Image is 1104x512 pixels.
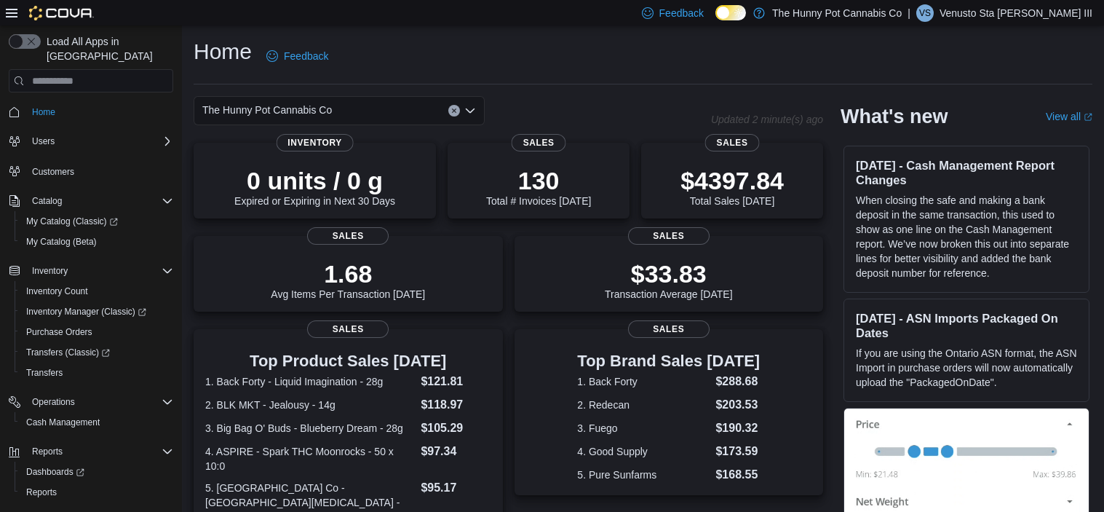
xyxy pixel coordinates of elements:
[15,302,179,322] a: Inventory Manager (Classic)
[32,166,74,178] span: Customers
[307,227,389,245] span: Sales
[26,417,100,428] span: Cash Management
[271,259,425,300] div: Avg Items Per Transaction [DATE]
[26,306,146,318] span: Inventory Manager (Classic)
[448,105,460,117] button: Clear input
[421,373,491,390] dd: $121.81
[715,396,760,414] dd: $203.53
[856,158,1077,187] h3: [DATE] - Cash Management Report Changes
[577,353,760,370] h3: Top Brand Sales [DATE]
[205,374,415,389] dt: 1. Back Forty - Liquid Imagination - 28g
[194,37,252,66] h1: Home
[3,101,179,122] button: Home
[3,441,179,462] button: Reports
[856,311,1077,340] h3: [DATE] - ASN Imports Packaged On Dates
[715,5,746,20] input: Dark Mode
[940,4,1092,22] p: Venusto Sta [PERSON_NAME] III
[20,283,94,300] a: Inventory Count
[26,285,88,297] span: Inventory Count
[15,482,179,503] button: Reports
[26,262,173,280] span: Inventory
[26,326,92,338] span: Purchase Orders
[605,259,733,288] p: $33.83
[234,166,395,195] p: 0 units / 0 g
[20,344,173,361] span: Transfers (Classic)
[3,131,179,151] button: Users
[205,444,415,473] dt: 4. ASPIRE - Spark THC Moonrocks - 50 x 10:0
[15,322,179,342] button: Purchase Orders
[772,4,902,22] p: The Hunny Pot Cannabis Co
[32,265,68,277] span: Inventory
[205,398,415,412] dt: 2. BLK MKT - Jealousy - 14g
[26,103,173,121] span: Home
[15,462,179,482] a: Dashboards
[705,134,760,151] span: Sales
[1084,113,1092,122] svg: External link
[856,346,1077,390] p: If you are using the Ontario ASN format, the ASN Import in purchase orders will now automatically...
[421,443,491,460] dd: $97.34
[26,192,68,210] button: Catalog
[20,344,116,361] a: Transfers (Classic)
[205,421,415,436] dt: 3. Big Bag O' Buds - Blueberry Dream - 28g
[15,232,179,252] button: My Catalog (Beta)
[26,466,84,478] span: Dashboards
[3,261,179,281] button: Inventory
[577,444,710,459] dt: 4. Good Supply
[26,163,80,181] a: Customers
[1046,111,1092,122] a: View allExternal link
[3,392,179,412] button: Operations
[26,393,173,411] span: Operations
[20,463,90,481] a: Dashboards
[234,166,395,207] div: Expired or Expiring in Next 30 Days
[307,320,389,338] span: Sales
[421,396,491,414] dd: $118.97
[711,114,823,125] p: Updated 2 minute(s) ago
[577,468,710,482] dt: 5. Pure Sunfarms
[26,103,61,121] a: Home
[15,281,179,302] button: Inventory Count
[26,487,57,498] span: Reports
[20,283,173,300] span: Inventory Count
[26,236,97,248] span: My Catalog (Beta)
[202,101,332,119] span: The Hunny Pot Cannabis Co
[26,133,173,150] span: Users
[916,4,934,22] div: Venusto Sta Maria III
[464,105,476,117] button: Open list of options
[577,398,710,412] dt: 2. Redecan
[276,134,354,151] span: Inventory
[26,216,118,227] span: My Catalog (Classic)
[32,396,75,408] span: Operations
[29,6,94,20] img: Cova
[26,192,173,210] span: Catalog
[15,211,179,232] a: My Catalog (Classic)
[20,484,173,501] span: Reports
[680,166,784,207] div: Total Sales [DATE]
[486,166,591,207] div: Total # Invoices [DATE]
[20,463,173,481] span: Dashboards
[20,233,103,251] a: My Catalog (Beta)
[26,262,74,280] button: Inventory
[20,213,173,230] span: My Catalog (Classic)
[26,133,60,150] button: Users
[715,466,760,484] dd: $168.55
[3,191,179,211] button: Catalog
[919,4,931,22] span: VS
[659,6,704,20] span: Feedback
[20,233,173,251] span: My Catalog (Beta)
[205,353,491,370] h3: Top Product Sales [DATE]
[421,420,491,437] dd: $105.29
[32,446,63,457] span: Reports
[628,320,710,338] span: Sales
[20,303,152,320] a: Inventory Manager (Classic)
[680,166,784,195] p: $4397.84
[577,374,710,389] dt: 1. Back Forty
[32,106,55,118] span: Home
[486,166,591,195] p: 130
[20,303,173,320] span: Inventory Manager (Classic)
[20,414,106,431] a: Cash Management
[3,160,179,181] button: Customers
[41,34,173,63] span: Load All Apps in [GEOGRAPHIC_DATA]
[841,105,948,128] h2: What's new
[605,259,733,300] div: Transaction Average [DATE]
